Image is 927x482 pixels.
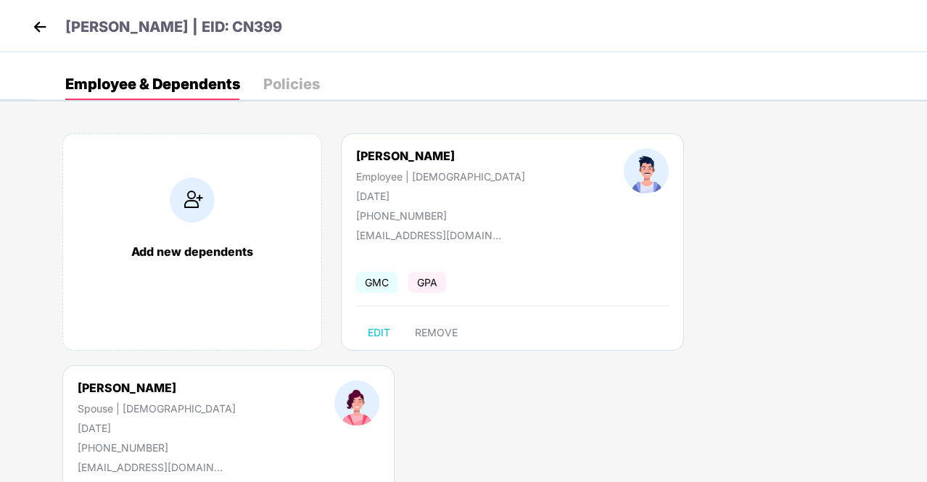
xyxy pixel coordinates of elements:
div: Spouse | [DEMOGRAPHIC_DATA] [78,402,236,415]
div: [PERSON_NAME] [356,149,525,163]
div: [DATE] [356,190,525,202]
div: Employee & Dependents [65,77,240,91]
img: profileImage [334,381,379,425]
div: [PERSON_NAME] [78,381,236,395]
div: Policies [263,77,320,91]
span: EDIT [368,327,390,338]
span: REMOVE [415,327,458,338]
div: [PHONE_NUMBER] [356,209,525,222]
div: [DATE] [78,422,236,434]
img: profileImage [624,149,669,194]
button: EDIT [356,321,402,344]
img: addIcon [170,178,215,223]
div: [PHONE_NUMBER] [78,441,236,454]
p: [PERSON_NAME] | EID: CN399 [65,16,282,38]
div: [EMAIL_ADDRESS][DOMAIN_NAME] [356,229,501,241]
span: GPA [408,272,446,293]
img: back [29,16,51,38]
div: [EMAIL_ADDRESS][DOMAIN_NAME] [78,461,223,473]
div: Add new dependents [78,244,307,259]
span: GMC [356,272,397,293]
div: Employee | [DEMOGRAPHIC_DATA] [356,170,525,183]
button: REMOVE [403,321,469,344]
